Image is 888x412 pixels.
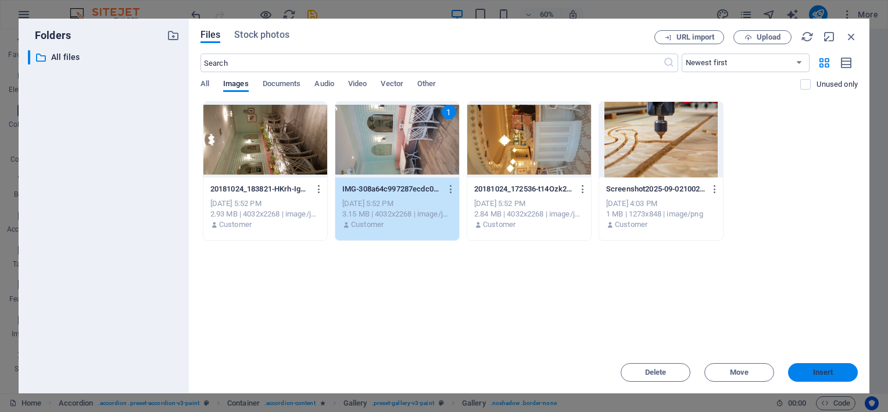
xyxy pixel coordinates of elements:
[351,219,384,230] p: Customer
[314,77,334,93] span: Audio
[210,184,310,194] p: 20181024_183821-HKrh-IgMGCNvo8ika5DYgw.jpg
[234,28,289,42] span: Stock photos
[28,28,71,43] p: Folders
[621,363,690,382] button: Delete
[342,184,442,194] p: IMG-308a64c997287ecdc0949395ba196831-V-vPUUIvMiYFIIiC7u0Am1bQ.jpg
[813,369,833,376] span: Insert
[654,30,724,44] button: URL import
[845,30,858,43] i: Close
[51,51,158,64] p: All files
[28,50,30,65] div: ​
[801,30,814,43] i: Reload
[757,34,780,41] span: Upload
[474,198,584,209] div: [DATE] 5:52 PM
[219,219,252,230] p: Customer
[442,105,456,119] div: 1
[676,34,714,41] span: URL import
[483,219,515,230] p: Customer
[200,54,663,72] input: Search
[263,77,301,93] span: Documents
[704,363,774,382] button: Move
[348,77,367,93] span: Video
[474,209,584,219] div: 2.84 MB | 4032x2268 | image/jpeg
[417,77,436,93] span: Other
[210,198,320,209] div: [DATE] 5:52 PM
[200,77,209,93] span: All
[823,30,836,43] i: Minimize
[615,219,647,230] p: Customer
[210,209,320,219] div: 2.93 MB | 4032x2268 | image/jpeg
[167,29,180,42] i: Create new folder
[606,184,706,194] p: Screenshot2025-09-02100212-Quy6k-rUVH_WqmwVkw5vhA.png
[788,363,858,382] button: Insert
[645,369,667,376] span: Delete
[733,30,792,44] button: Upload
[606,198,716,209] div: [DATE] 4:03 PM
[606,209,716,219] div: 1 MB | 1273x848 | image/png
[342,209,452,219] div: 3.15 MB | 4032x2268 | image/jpeg
[223,77,249,93] span: Images
[342,198,452,209] div: [DATE] 5:52 PM
[200,28,221,42] span: Files
[474,184,574,194] p: 20181024_172536-t14Ozk26WevOTL4NtWG3lw.jpg
[381,77,403,93] span: Vector
[730,369,749,376] span: Move
[817,79,858,90] p: Displays only files that are not in use on the website. Files added during this session can still...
